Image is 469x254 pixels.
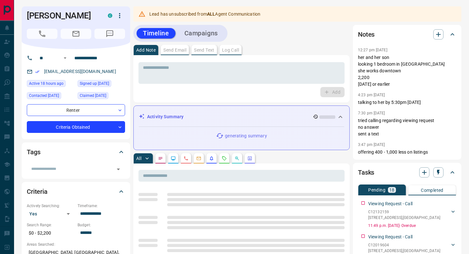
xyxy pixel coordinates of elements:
div: Tue Oct 14 2025 [27,80,74,89]
p: her and her son looking 1 bedroom in [GEOGRAPHIC_DATA] she works downtown 2,200 [DATE] or earlier [358,54,456,88]
h2: Tags [27,147,40,157]
svg: Requests [222,156,227,161]
svg: Notes [158,156,163,161]
p: Search Range: [27,222,74,228]
p: Budget: [78,222,125,228]
p: C12132159 [368,209,440,215]
p: talking to her by 5:30pm [DATE] [358,99,456,106]
div: Renter [27,104,125,116]
svg: Agent Actions [247,156,252,161]
a: [EMAIL_ADDRESS][DOMAIN_NAME] [44,69,116,74]
svg: Emails [196,156,201,161]
p: [STREET_ADDRESS] , [GEOGRAPHIC_DATA] [368,248,440,254]
p: Viewing Request - Call [368,200,413,207]
p: 3:47 pm [DATE] [358,142,385,147]
strong: ALL [207,11,215,17]
div: C12132159[STREET_ADDRESS],[GEOGRAPHIC_DATA] [368,208,456,222]
p: tried calling regarding viewing request no answer sent a text [358,117,456,137]
p: [STREET_ADDRESS] , [GEOGRAPHIC_DATA] [368,215,440,221]
svg: Email Verified [35,69,40,74]
div: Yes [27,209,74,219]
p: Actively Searching: [27,203,74,209]
svg: Calls [183,156,189,161]
span: Claimed [DATE] [80,92,106,99]
p: Viewing Request - Call [368,234,413,240]
span: Message [94,29,125,39]
p: offering 400 - 1,000 less on listings [358,149,456,156]
span: Call [27,29,57,39]
div: condos.ca [108,13,112,18]
div: Activity Summary [139,111,344,123]
span: Email [61,29,91,39]
span: Active 18 hours ago [29,80,63,87]
button: Timeline [137,28,175,39]
p: Timeframe: [78,203,125,209]
button: Campaigns [178,28,224,39]
h1: [PERSON_NAME] [27,11,98,21]
div: Notes [358,27,456,42]
div: Tasks [358,165,456,180]
p: 18 [389,188,395,192]
div: Tags [27,144,125,160]
p: Pending [368,188,385,192]
div: Mon May 15 2023 [78,80,125,89]
p: 7:30 pm [DATE] [358,111,385,115]
div: Criteria Obtained [27,121,125,133]
h2: Tasks [358,167,374,178]
p: $0 - $2,200 [27,228,74,238]
span: Contacted [DATE] [29,92,59,99]
p: C12019604 [368,242,440,248]
svg: Lead Browsing Activity [171,156,176,161]
button: Open [114,165,123,174]
p: 11:49 p.m. [DATE] - Overdue [368,223,456,229]
svg: Opportunities [234,156,240,161]
div: Tue Oct 14 2025 [78,92,125,101]
div: Mon Sep 23 2024 [27,92,74,101]
div: Criteria [27,184,125,199]
h2: Criteria [27,186,48,197]
p: All [136,156,141,161]
div: Lead has unsubscribed from Agent Communication [149,8,260,20]
p: Areas Searched: [27,242,125,247]
p: 12:27 pm [DATE] [358,48,387,52]
p: 4:23 pm [DATE] [358,93,385,97]
svg: Listing Alerts [209,156,214,161]
p: Completed [421,188,443,192]
h2: Notes [358,29,375,40]
p: Activity Summary [147,113,183,120]
p: Add Note [136,48,156,52]
span: Signed up [DATE] [80,80,109,87]
p: generating summary [225,133,267,139]
button: Open [61,54,69,62]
